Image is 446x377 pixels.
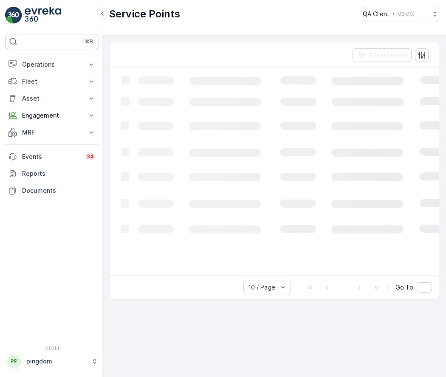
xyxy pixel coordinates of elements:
p: Clear Filters [370,51,406,59]
p: ⌘B [85,38,93,45]
p: Engagement [22,111,82,120]
a: Reports [5,165,99,182]
p: Documents [22,186,96,195]
p: Asset [22,94,82,103]
p: QA Client [363,10,390,18]
img: logo_light-DOdMpM7g.png [25,7,61,24]
p: Reports [22,169,96,178]
p: Service Points [109,7,180,21]
a: Documents [5,182,99,199]
button: Engagement [5,107,99,124]
p: ( +03:00 ) [393,11,415,17]
button: Clear Filters [353,48,412,62]
button: PPpingdom [5,352,99,370]
div: PP [7,354,21,368]
p: 34 [87,153,94,160]
span: Go To [395,283,413,292]
button: Fleet [5,73,99,90]
img: logo [5,7,22,24]
p: Fleet [22,77,82,86]
button: MRF [5,124,99,141]
button: Asset [5,90,99,107]
a: Events34 [5,148,99,165]
p: Operations [22,60,82,69]
button: Operations [5,56,99,73]
button: QA Client(+03:00) [363,7,439,21]
p: pingdom [26,357,87,366]
p: Events [22,152,80,161]
p: MRF [22,128,82,137]
span: v 1.51.1 [5,346,99,351]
